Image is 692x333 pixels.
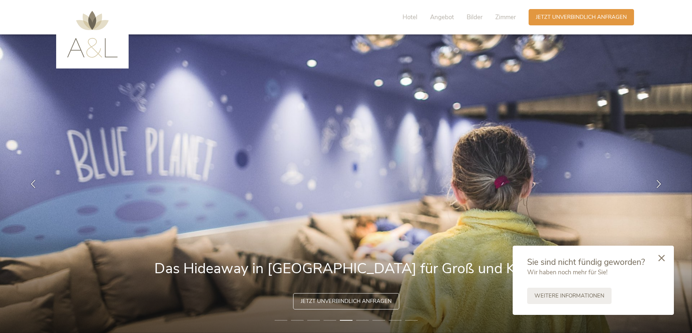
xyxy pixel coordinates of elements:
span: Wir haben noch mehr für Sie! [527,268,608,276]
span: Hotel [403,13,417,21]
span: Zimmer [495,13,516,21]
img: AMONTI & LUNARIS Wellnessresort [67,11,118,58]
span: Angebot [430,13,454,21]
span: Jetzt unverbindlich anfragen [301,297,392,305]
span: Bilder [467,13,483,21]
span: Sie sind nicht fündig geworden? [527,257,645,268]
a: Weitere Informationen [527,288,612,304]
span: Weitere Informationen [534,292,604,300]
span: Jetzt unverbindlich anfragen [536,13,627,21]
